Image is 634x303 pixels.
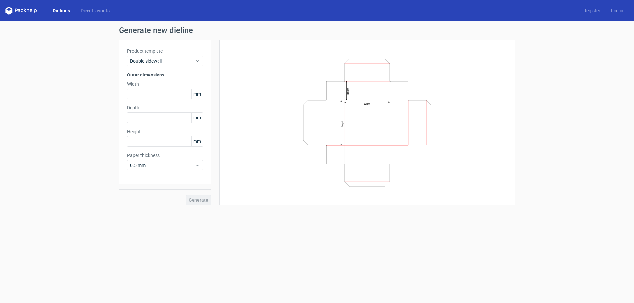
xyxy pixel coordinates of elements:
a: Diecut layouts [75,7,115,14]
text: Height [346,88,349,95]
h3: Outer dimensions [127,72,203,78]
label: Product template [127,48,203,54]
span: 0.5 mm [130,162,195,168]
text: Width [364,102,370,105]
text: Depth [341,120,344,127]
span: Double sidewall [130,58,195,64]
a: Dielines [48,7,75,14]
h1: Generate new dieline [119,26,515,34]
span: mm [191,113,203,123]
label: Paper thickness [127,152,203,159]
label: Depth [127,105,203,111]
span: mm [191,89,203,99]
a: Log in [606,7,629,14]
a: Register [578,7,606,14]
label: Height [127,128,203,135]
span: mm [191,136,203,146]
label: Width [127,81,203,87]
